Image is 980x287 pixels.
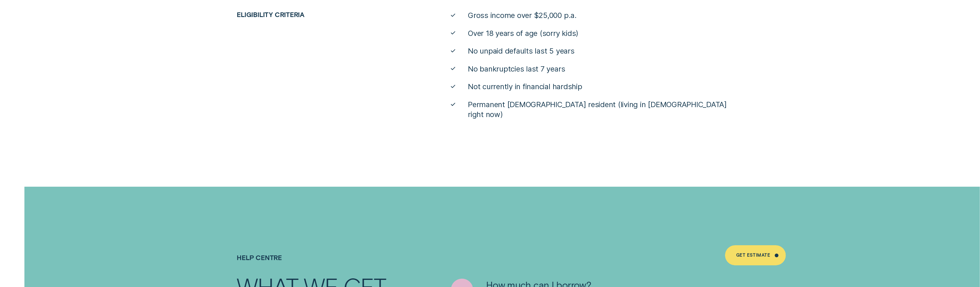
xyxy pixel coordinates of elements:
a: Get Estimate [725,245,786,265]
span: Permanent [DEMOGRAPHIC_DATA] resident (living in [DEMOGRAPHIC_DATA] right now) [468,100,743,120]
span: No unpaid defaults last 5 years [468,46,575,56]
span: Not currently in financial hardship [468,82,582,92]
span: Over 18 years of age (sorry kids) [468,28,579,38]
div: Eligibility criteria [233,11,404,18]
h4: Help Centre [237,254,401,261]
span: Gross income over $25,000 p.a. [468,11,577,20]
span: No bankruptcies last 7 years [468,64,565,74]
